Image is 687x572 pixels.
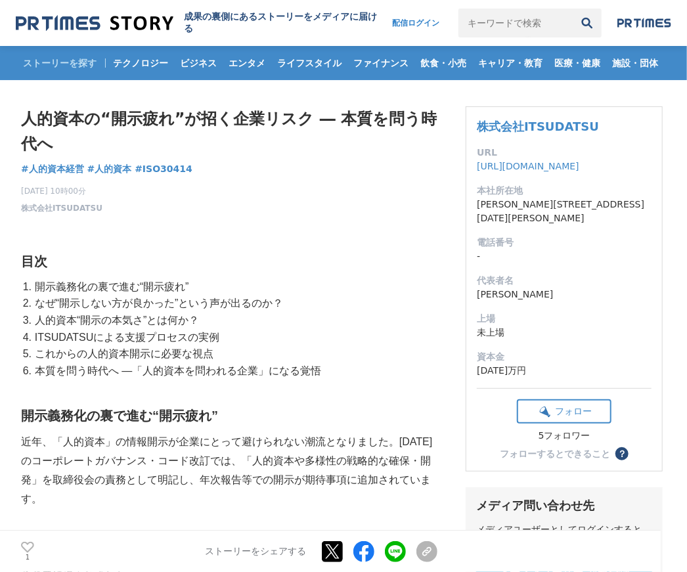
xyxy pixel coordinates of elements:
a: テクノロジー [108,46,174,80]
h2: 成果の裏側にあるストーリーをメディアに届ける [184,11,380,35]
a: [URL][DOMAIN_NAME] [477,161,579,171]
input: キーワードで検索 [458,9,573,37]
li: これからの人的資本開示に必要な視点 [32,345,437,363]
a: エンタメ [224,46,271,80]
a: 施設・団体 [608,46,664,80]
a: 株式会社ITSUDATSU [21,202,102,214]
span: 施設・団体 [608,57,664,69]
dt: 代表者名 [477,274,652,288]
li: 開示義務化の裏で進む“開示疲れ” [32,278,437,296]
a: ファイナンス [349,46,414,80]
dd: - [477,250,652,263]
a: ライフスタイル [273,46,347,80]
span: #人的資本 [87,163,132,175]
span: ファイナンス [349,57,414,69]
li: 本質を問う時代へ ―「人的資本を問われる企業」になる覚悟 [32,363,437,380]
a: 成果の裏側にあるストーリーをメディアに届ける 成果の裏側にあるストーリーをメディアに届ける [16,11,380,35]
span: [DATE] 10時00分 [21,185,102,197]
li: ITSUDATSUによる支援プロセスの実例 [32,329,437,346]
div: 5フォロワー [517,430,611,442]
strong: 開示義務化の裏で進む“開示疲れ” [21,408,218,423]
h1: 人的資本の“開示疲れ”が招く企業リスク ― 本質を問う時代へ [21,106,437,157]
p: 1 [21,554,34,561]
dd: [PERSON_NAME] [477,288,652,301]
dt: 電話番号 [477,236,652,250]
span: 医療・健康 [550,57,606,69]
span: ビジネス [175,57,223,69]
img: 成果の裏側にあるストーリーをメディアに届ける [16,14,173,32]
li: 人的資本“開示の本気さ”とは何か？ [32,312,437,329]
a: ビジネス [175,46,223,80]
div: メディア問い合わせ先 [476,498,652,514]
a: 配信ログイン [380,9,453,37]
dt: URL [477,146,652,160]
img: prtimes [617,18,671,28]
dd: [PERSON_NAME][STREET_ADDRESS][DATE][PERSON_NAME] [477,198,652,225]
strong: 目次 [21,254,47,269]
button: フォロー [517,399,611,424]
dt: 上場 [477,312,652,326]
a: 株式会社ITSUDATSU [477,120,599,133]
span: #ISO30414 [135,163,192,175]
span: ？ [617,449,627,458]
a: 医療・健康 [550,46,606,80]
p: 近年、「人的資本」の情報開示が企業にとって避けられない潮流となりました。[DATE]のコーポレートガバナンス・コード改訂では、「人的資本や多様性の戦略的な確保・開発」を取締役会の責務として明記し... [21,433,437,508]
a: 飲食・小売 [416,46,472,80]
div: フォローするとできること [500,449,610,458]
li: なぜ“開示しない方が良かった”という声が出るのか？ [32,295,437,312]
a: #人的資本経営 [21,162,84,176]
span: ライフスタイル [273,57,347,69]
dt: 本社所在地 [477,184,652,198]
a: #ISO30414 [135,162,192,176]
span: エンタメ [224,57,271,69]
div: メディアユーザーとしてログインすると、担当者の連絡先を閲覧できます。 [476,524,652,548]
a: #人的資本 [87,162,132,176]
p: ストーリーをシェアする [205,546,306,558]
dd: 未上場 [477,326,652,340]
dt: 資本金 [477,350,652,364]
dd: [DATE]万円 [477,364,652,378]
a: キャリア・教育 [474,46,548,80]
button: 検索 [573,9,602,37]
span: キャリア・教育 [474,57,548,69]
span: #人的資本経営 [21,163,84,175]
span: 飲食・小売 [416,57,472,69]
button: ？ [615,447,629,460]
span: テクノロジー [108,57,174,69]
